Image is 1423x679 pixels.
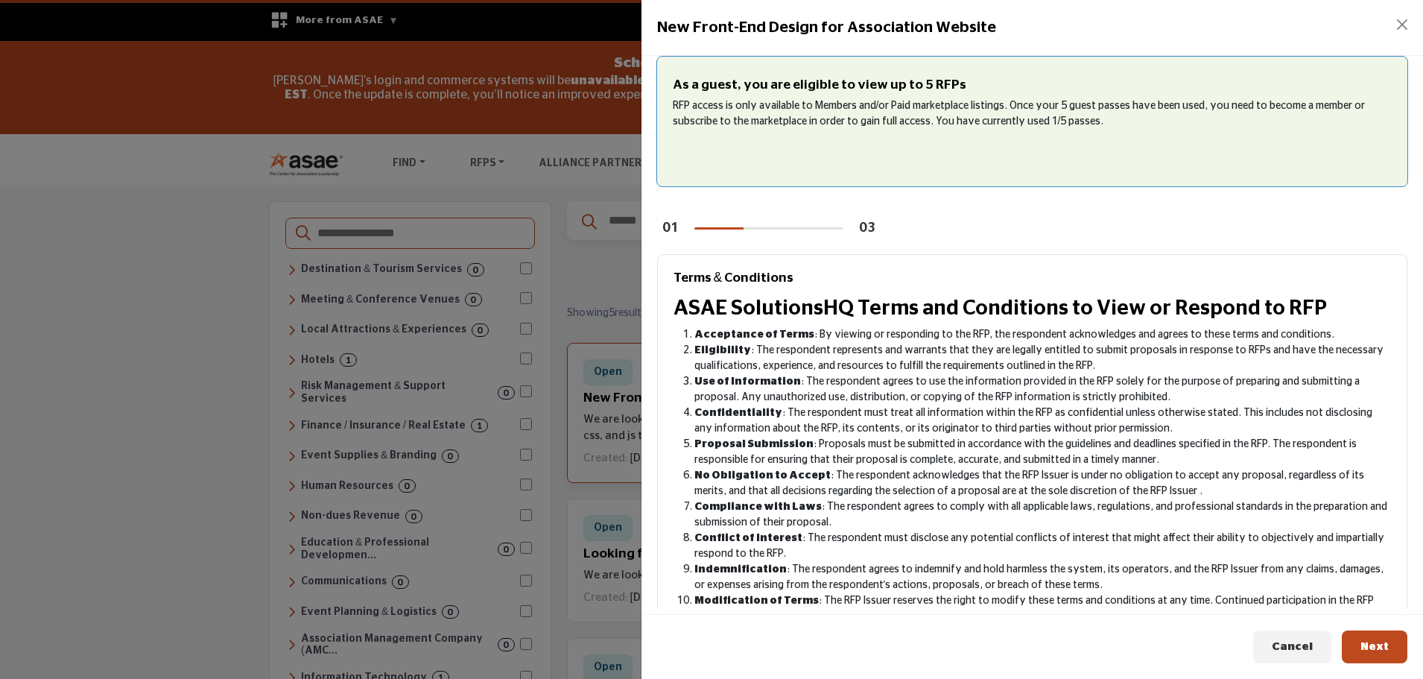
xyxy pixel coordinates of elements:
[694,596,819,606] strong: Modification of Terms
[694,499,1392,531] li: : The respondent agrees to comply with all applicable laws, regulations, and professional standar...
[859,218,875,239] div: 03
[694,593,1392,625] li: : The RFP Issuer reserves the right to modify these terms and conditions at any time. Continued p...
[694,405,1392,437] li: : The respondent must treat all information within the RFP as confidential unless otherwise state...
[694,470,831,481] strong: No Obligation to Accept
[694,374,1392,405] li: : The respondent agrees to use the information provided in the RFP solely for the purpose of prep...
[1253,631,1331,664] button: Cancel
[694,327,1392,343] li: : By viewing or responding to the RFP, the respondent acknowledges and agrees to these terms and ...
[694,343,1392,374] li: : The respondent represents and warrants that they are legally entitled to submit proposals in re...
[674,297,1392,322] h2: ASAE SolutionsHQ Terms and Conditions to View or Respond to RFP
[1272,641,1313,652] span: Cancel
[1392,14,1413,35] button: Close
[694,439,814,449] strong: Proposal Submission
[657,16,996,40] h4: New Front-End Design for Association Website
[694,408,782,418] strong: Confidentiality
[1360,641,1389,652] span: Next
[694,345,751,356] strong: Eligibility
[694,376,801,387] strong: Use of Information
[694,329,814,340] strong: Acceptance of Terms
[694,437,1392,468] li: : Proposals must be submitted in accordance with the guidelines and deadlines specified in the RF...
[673,98,1392,130] p: RFP access is only available to Members and/or Paid marketplace listings. Once your 5 guest passe...
[694,468,1392,499] li: : The respondent acknowledges that the RFP Issuer is under no obligation to accept any proposal, ...
[694,502,822,512] strong: Compliance with Laws
[694,564,787,575] strong: Indemnification
[694,533,802,543] strong: Conflict of Interest
[662,218,679,239] div: 01
[673,78,1392,93] h5: As a guest, you are eligible to view up to 5 RFPs
[694,562,1392,593] li: : The respondent agrees to indemnify and hold harmless the system, its operators, and the RFP Iss...
[1342,631,1407,664] button: Next
[694,531,1392,562] li: : The respondent must disclose any potential conflicts of interest that might affect their abilit...
[674,271,1392,286] h5: Terms & Conditions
